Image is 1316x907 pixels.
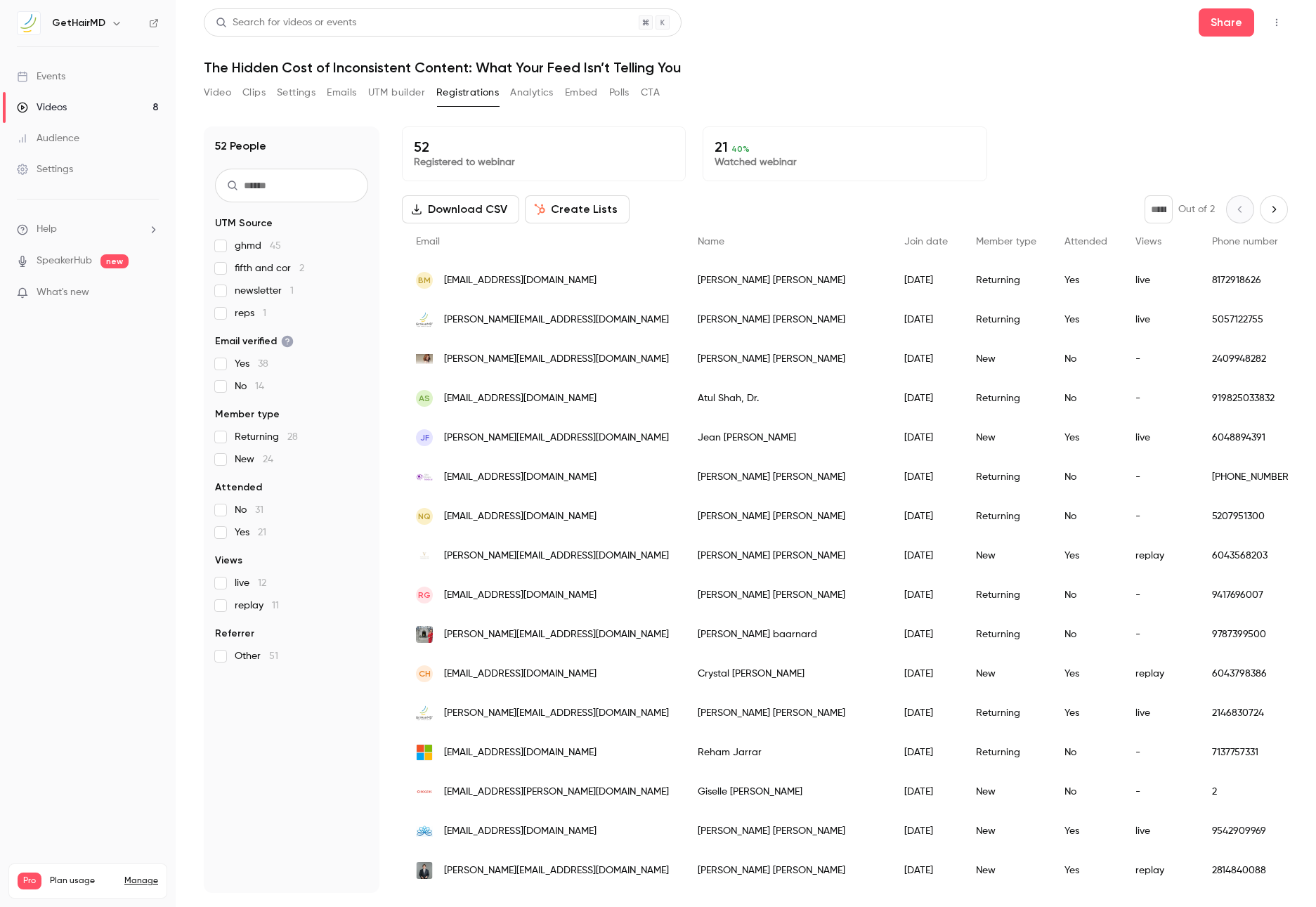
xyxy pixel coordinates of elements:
span: Join date [904,237,948,247]
div: 5207951300 [1198,497,1312,536]
img: gethairmd.com [416,705,433,722]
div: No [1050,615,1121,654]
span: Name [698,237,724,247]
div: No [1050,457,1121,497]
span: [PERSON_NAME][EMAIL_ADDRESS][DOMAIN_NAME] [444,352,669,367]
div: live [1121,300,1198,339]
span: 21 [258,528,266,537]
span: NQ [418,510,431,523]
div: [DATE] [890,457,962,497]
span: 11 [272,601,279,611]
a: Manage [124,875,158,887]
button: Next page [1260,195,1288,223]
div: Audience [17,131,79,145]
span: Member type [976,237,1036,247]
span: Phone number [1212,237,1278,247]
div: 7137757331 [1198,733,1312,772]
div: 6043798386 [1198,654,1312,693]
div: Returning [962,615,1050,654]
div: New [962,339,1050,379]
img: shaw.ca [416,783,433,800]
div: Giselle [PERSON_NAME] [684,772,890,811]
div: [PERSON_NAME] [PERSON_NAME] [684,536,890,575]
span: New [235,452,273,466]
button: Download CSV [402,195,519,223]
div: Atul Shah, Dr. [684,379,890,418]
span: Views [1135,237,1161,247]
div: New [962,654,1050,693]
span: No [235,503,263,517]
span: 38 [258,359,268,369]
img: gethairmd.com [416,311,433,328]
button: Analytics [510,81,554,104]
span: Email [416,237,440,247]
div: Yes [1050,851,1121,890]
span: 1 [263,308,266,318]
span: RG [418,589,431,601]
div: [DATE] [890,418,962,457]
div: [PERSON_NAME] baarnard [684,615,890,654]
button: Settings [277,81,315,104]
button: Registrations [436,81,499,104]
div: 9417696007 [1198,575,1312,615]
div: [PERSON_NAME] [PERSON_NAME] [684,693,890,733]
div: 9542909969 [1198,811,1312,851]
div: Yes [1050,693,1121,733]
div: 2409948282 [1198,339,1312,379]
span: Returning [235,430,298,444]
div: - [1121,733,1198,772]
img: outlook.com [416,744,433,761]
span: [EMAIL_ADDRESS][DOMAIN_NAME] [444,745,597,760]
span: [PERSON_NAME][EMAIL_ADDRESS][DOMAIN_NAME] [444,313,669,327]
span: Pro [18,873,41,889]
div: 9787399500 [1198,615,1312,654]
div: [DATE] [890,497,962,536]
div: 8172918626 [1198,261,1312,300]
div: Yes [1050,300,1121,339]
div: - [1121,575,1198,615]
span: UTM Source [215,216,273,230]
span: Email verified [215,334,294,348]
div: [DATE] [890,261,962,300]
div: - [1121,615,1198,654]
div: [DATE] [890,379,962,418]
div: Yes [1050,261,1121,300]
div: [DATE] [890,654,962,693]
span: [EMAIL_ADDRESS][DOMAIN_NAME] [444,509,597,524]
p: 21 [715,138,975,155]
div: [PERSON_NAME] [PERSON_NAME] [684,811,890,851]
span: AS [419,392,430,405]
span: Attended [215,481,262,495]
div: [PERSON_NAME] [PERSON_NAME] [684,261,890,300]
button: Clips [242,81,266,104]
span: Referrer [215,627,254,641]
div: Returning [962,261,1050,300]
img: midstateskin.com [416,823,433,840]
span: [PERSON_NAME][EMAIL_ADDRESS][DOMAIN_NAME] [444,706,669,721]
span: 2 [299,263,304,273]
span: [EMAIL_ADDRESS][DOMAIN_NAME] [444,824,597,839]
div: [DATE] [890,575,962,615]
div: Videos [17,100,67,115]
div: 2814840088 [1198,851,1312,890]
span: 45 [270,241,281,251]
span: newsletter [235,284,294,298]
div: [DATE] [890,300,962,339]
span: reps [235,306,266,320]
span: [PERSON_NAME][EMAIL_ADDRESS][DOMAIN_NAME] [444,863,669,878]
div: [DATE] [890,615,962,654]
div: [DATE] [890,811,962,851]
p: Watched webinar [715,155,975,169]
div: No [1050,339,1121,379]
div: No [1050,497,1121,536]
img: GetHairMD [18,12,40,34]
span: No [235,379,264,393]
button: CTA [641,81,660,104]
span: new [100,254,129,268]
div: replay [1121,536,1198,575]
span: 31 [255,505,263,515]
span: BM [418,274,431,287]
span: Other [235,649,278,663]
div: No [1050,575,1121,615]
div: [PERSON_NAME] [PERSON_NAME] [684,457,890,497]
